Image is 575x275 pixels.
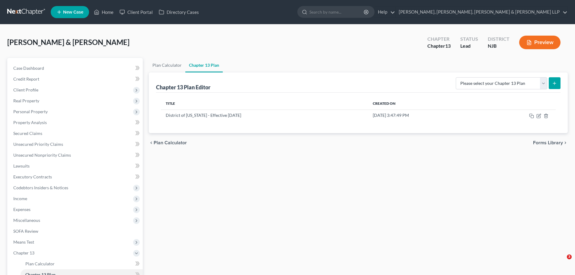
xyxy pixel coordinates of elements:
div: Status [460,36,478,43]
span: Plan Calculator [154,140,187,145]
span: Secured Claims [13,131,42,136]
span: [PERSON_NAME] & [PERSON_NAME] [7,38,129,46]
a: Secured Claims [8,128,143,139]
span: Miscellaneous [13,218,40,223]
div: Chapter [427,36,451,43]
span: Chapter 13 [13,250,34,255]
input: Search by name... [309,6,365,18]
a: SOFA Review [8,226,143,237]
a: Home [91,7,117,18]
span: Lawsuits [13,163,30,168]
span: Forms Library [533,140,563,145]
span: Credit Report [13,76,39,82]
a: Executory Contracts [8,171,143,182]
span: Plan Calculator [25,261,55,266]
button: Forms Library chevron_right [533,140,568,145]
span: Means Test [13,239,34,245]
span: Property Analysis [13,120,47,125]
span: Unsecured Nonpriority Claims [13,152,71,158]
span: SOFA Review [13,229,38,234]
span: Client Profile [13,87,38,92]
a: Plan Calculator [21,258,143,269]
span: Real Property [13,98,39,103]
a: Credit Report [8,74,143,85]
i: chevron_left [149,140,154,145]
button: chevron_left Plan Calculator [149,140,187,145]
span: 3 [567,254,572,259]
span: Executory Contracts [13,174,52,179]
div: Chapter [427,43,451,50]
div: NJB [488,43,510,50]
td: District of [US_STATE] - Effective [DATE] [161,110,368,121]
a: [PERSON_NAME], [PERSON_NAME], [PERSON_NAME] & [PERSON_NAME] LLP [396,7,567,18]
td: [DATE] 3:47:49 PM [368,110,479,121]
th: Title [161,98,368,110]
a: Chapter 13 Plan [185,58,223,72]
div: Lead [460,43,478,50]
a: Property Analysis [8,117,143,128]
span: Case Dashboard [13,66,44,71]
a: Plan Calculator [149,58,185,72]
button: Preview [519,36,561,49]
span: 13 [445,43,451,49]
iframe: Intercom live chat [554,254,569,269]
i: chevron_right [563,140,568,145]
span: Codebtors Insiders & Notices [13,185,68,190]
a: Client Portal [117,7,156,18]
a: Lawsuits [8,161,143,171]
a: Help [375,7,395,18]
span: Personal Property [13,109,48,114]
div: District [488,36,510,43]
a: Case Dashboard [8,63,143,74]
span: Unsecured Priority Claims [13,142,63,147]
th: Created On [368,98,479,110]
a: Directory Cases [156,7,202,18]
a: Unsecured Nonpriority Claims [8,150,143,161]
a: Unsecured Priority Claims [8,139,143,150]
span: Expenses [13,207,30,212]
span: Income [13,196,27,201]
div: Chapter 13 Plan Editor [156,84,210,91]
span: New Case [63,10,83,14]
